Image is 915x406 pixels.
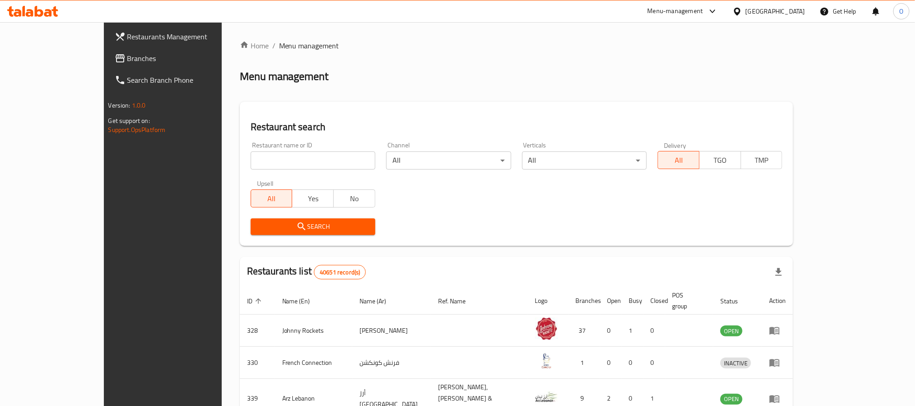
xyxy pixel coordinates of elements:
[132,99,146,111] span: 1.0.0
[746,6,805,16] div: [GEOGRAPHIC_DATA]
[240,69,329,84] h2: Menu management
[240,347,275,379] td: 330
[658,151,700,169] button: All
[279,40,339,51] span: Menu management
[251,151,375,170] input: Search for restaurant name or ID..
[569,315,600,347] td: 37
[720,394,742,404] span: OPEN
[600,315,622,347] td: 0
[769,357,786,368] div: Menu
[720,296,750,307] span: Status
[255,192,289,205] span: All
[386,151,511,170] div: All
[899,6,903,16] span: O
[251,189,293,208] button: All
[622,287,644,315] th: Busy
[664,142,686,148] label: Delivery
[622,315,644,347] td: 1
[107,26,257,47] a: Restaurants Management
[251,218,375,235] button: Search
[762,287,793,315] th: Action
[720,326,742,336] div: OPEN
[258,221,368,232] span: Search
[275,315,353,347] td: Johnny Rockets
[741,151,783,169] button: TMP
[720,358,751,368] span: INACTIVE
[644,287,665,315] th: Closed
[296,192,330,205] span: Yes
[569,347,600,379] td: 1
[769,325,786,336] div: Menu
[522,151,647,170] div: All
[528,287,569,315] th: Logo
[359,296,398,307] span: Name (Ar)
[644,347,665,379] td: 0
[768,261,789,283] div: Export file
[107,69,257,91] a: Search Branch Phone
[352,347,431,379] td: فرنش كونكشن
[108,99,131,111] span: Version:
[108,115,150,127] span: Get support on:
[240,315,275,347] td: 328
[672,290,703,312] span: POS group
[703,154,738,167] span: TGO
[535,349,558,372] img: French Connection
[314,265,366,279] div: Total records count
[127,75,249,85] span: Search Branch Phone
[569,287,600,315] th: Branches
[127,53,249,64] span: Branches
[314,268,365,277] span: 40651 record(s)
[127,31,249,42] span: Restaurants Management
[600,347,622,379] td: 0
[247,264,366,279] h2: Restaurants list
[438,296,477,307] span: Ref. Name
[107,47,257,69] a: Branches
[622,347,644,379] td: 0
[600,287,622,315] th: Open
[257,180,274,187] label: Upsell
[745,154,779,167] span: TMP
[769,393,786,404] div: Menu
[337,192,372,205] span: No
[292,189,334,208] button: Yes
[275,347,353,379] td: French Connection
[240,40,794,51] nav: breadcrumb
[720,326,742,336] span: OPEN
[251,120,783,134] h2: Restaurant search
[247,296,264,307] span: ID
[648,6,703,17] div: Menu-management
[644,315,665,347] td: 0
[662,154,696,167] span: All
[272,40,275,51] li: /
[720,358,751,368] div: INACTIVE
[333,189,375,208] button: No
[282,296,322,307] span: Name (En)
[352,315,431,347] td: [PERSON_NAME]
[699,151,741,169] button: TGO
[535,317,558,340] img: Johnny Rockets
[108,124,166,136] a: Support.OpsPlatform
